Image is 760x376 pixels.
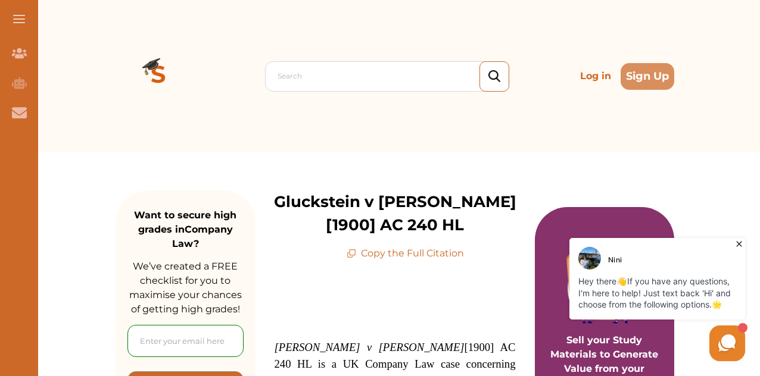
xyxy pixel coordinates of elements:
p: Copy the Full Citation [347,246,464,261]
span: We’ve created a FREE checklist for you to maximise your chances of getting high grades! [129,261,242,315]
p: Gluckstein v [PERSON_NAME] [1900] AC 240 HL [256,190,535,237]
img: search_icon [488,70,500,83]
input: Enter your email here [127,325,244,357]
button: Sign Up [621,63,674,90]
strong: Want to secure high grades in Company Law ? [134,209,236,249]
img: Logo [116,33,201,119]
iframe: HelpCrunch [474,235,748,364]
em: [PERSON_NAME] v [PERSON_NAME] [275,341,465,353]
p: Log in [575,64,616,88]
